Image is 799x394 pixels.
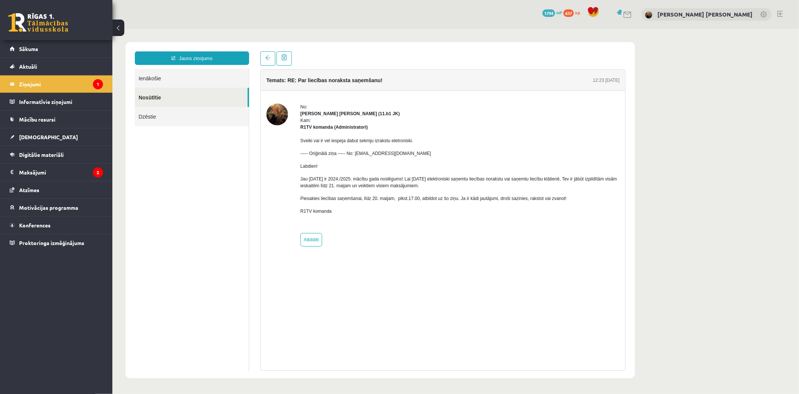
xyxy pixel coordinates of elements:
[19,186,39,193] span: Atzīmes
[93,167,103,177] i: 2
[10,146,103,163] a: Digitālie materiāli
[645,11,653,19] img: Pēteris Anatolijs Drazlovskis
[19,63,37,70] span: Aktuāli
[93,79,103,89] i: 1
[19,75,103,93] legend: Ziņojumi
[10,75,103,93] a: Ziņojumi1
[575,9,580,15] span: xp
[19,222,51,229] span: Konferences
[19,204,78,211] span: Motivācijas programma
[10,234,103,251] a: Proktoringa izmēģinājums
[563,9,584,15] a: 637 xp
[10,181,103,199] a: Atzīmes
[154,75,176,96] img: Pēteris Anatolijs Drazlovskis
[188,166,507,173] p: Piesakies liecības saņemšanai, līdz 20. maijam, plkst.17.00, atbildot uz šo ziņu. Ja ir kādi jaut...
[188,82,287,87] strong: [PERSON_NAME] [PERSON_NAME] (11.b1 JK)
[10,40,103,57] a: Sākums
[19,93,103,110] legend: Informatīvie ziņojumi
[481,48,507,55] div: 12:23 [DATE]
[188,147,507,160] p: Jau [DATE] ir 2024./2025. mācību gada noslēgums! Lai [DATE] elektroniski saņemtu liecības norakst...
[188,121,507,128] p: ----- Oriģinālā ziņa ----- No: [EMAIL_ADDRESS][DOMAIN_NAME]
[22,23,137,36] a: Jauns ziņojums
[10,58,103,75] a: Aktuāli
[19,239,84,246] span: Proktoringa izmēģinājums
[22,59,135,78] a: Nosūtītie
[657,11,753,18] a: [PERSON_NAME] [PERSON_NAME]
[10,164,103,181] a: Maksājumi2
[188,96,255,101] strong: R1TV komanda (Administratori)
[19,164,103,181] legend: Maksājumi
[19,116,55,123] span: Mācību resursi
[10,111,103,128] a: Mācību resursi
[556,9,562,15] span: mP
[22,78,136,97] a: Dzēstie
[10,199,103,216] a: Motivācijas programma
[563,9,574,17] span: 637
[19,151,64,158] span: Digitālie materiāli
[188,108,507,115] p: Sveiki vai ir vel iespeja dabut sekmju izrakstu eletroniski.
[10,128,103,146] a: [DEMOGRAPHIC_DATA]
[154,48,270,54] h4: Temats: RE: Par liecības noraksta saņemšanu!
[188,204,210,218] a: Atbildēt
[10,217,103,234] a: Konferences
[188,88,507,102] div: Kam:
[10,93,103,110] a: Informatīvie ziņojumi
[188,75,507,81] div: No:
[8,13,68,32] a: Rīgas 1. Tālmācības vidusskola
[188,134,507,141] p: Labdien!
[542,9,555,17] span: 1794
[188,179,507,186] p: R1TV komanda
[22,40,136,59] a: Ienākošie
[19,45,38,52] span: Sākums
[19,134,78,140] span: [DEMOGRAPHIC_DATA]
[542,9,562,15] a: 1794 mP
